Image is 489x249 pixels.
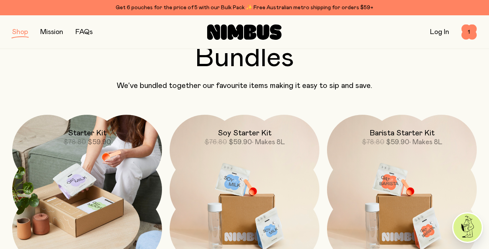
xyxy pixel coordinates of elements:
[40,29,63,36] a: Mission
[88,139,111,146] span: $59.90
[12,3,477,12] div: Get 6 pouches for the price of 5 with our Bulk Pack ✨ Free Australian metro shipping for orders $59+
[252,139,285,146] span: • Makes 8L
[409,139,442,146] span: • Makes 8L
[430,29,449,36] a: Log In
[218,129,271,138] h2: Soy Starter Kit
[362,139,384,146] span: $78.80
[204,139,227,146] span: $76.80
[453,213,482,242] img: agent
[229,139,252,146] span: $59.90
[64,139,86,146] span: $78.80
[461,24,477,40] button: 1
[12,44,477,72] h2: Bundles
[370,129,435,138] h2: Barista Starter Kit
[68,129,106,138] h2: Starter Kit
[386,139,409,146] span: $59.90
[75,29,93,36] a: FAQs
[12,81,477,90] p: We’ve bundled together our favourite items making it easy to sip and save.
